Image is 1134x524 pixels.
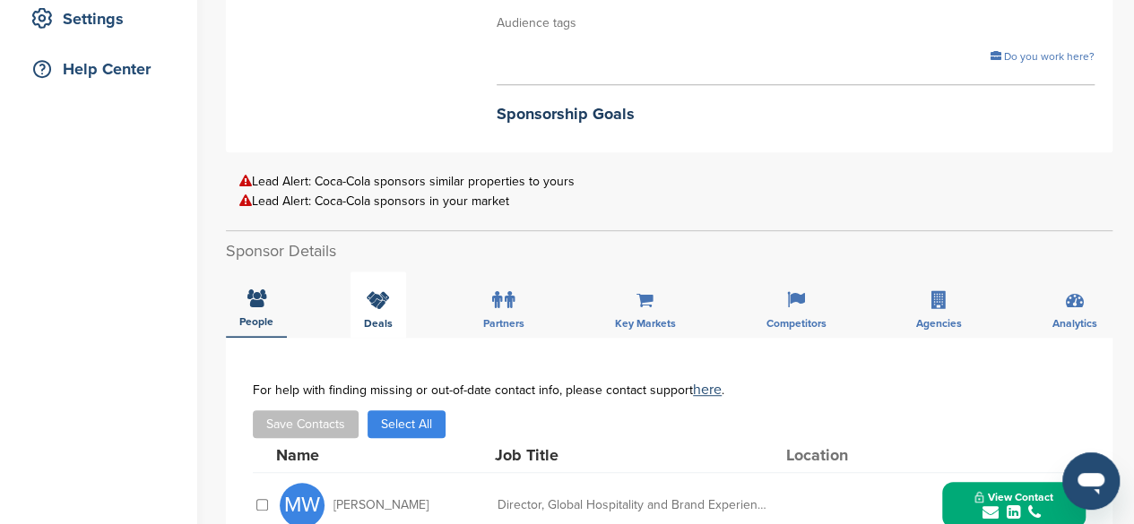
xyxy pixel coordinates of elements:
[974,491,1053,503] span: View Contact
[27,3,179,35] div: Settings
[498,499,766,511] div: Director, Global Hospitality and Brand Experiences - Assets & Sports Partnerships
[368,410,446,438] button: Select All
[786,447,921,463] div: Location
[991,50,1095,63] a: Do you work here?
[27,53,179,85] div: Help Center
[693,381,722,399] a: here
[239,316,273,327] span: People
[333,499,428,511] span: [PERSON_NAME]
[239,175,1099,188] div: Lead Alert: Coca-Cola sponsors similar properties to yours
[497,102,1095,126] h2: Sponsorship Goals
[483,318,524,329] span: Partners
[18,48,179,90] a: Help Center
[239,194,1099,208] div: Lead Alert: Coca-Cola sponsors in your market
[253,382,1086,397] div: For help with finding missing or out-of-date contact info, please contact support .
[497,13,1095,33] div: Audience tags
[253,410,359,438] button: Save Contacts
[226,239,1112,263] h2: Sponsor Details
[766,318,826,329] span: Competitors
[364,318,393,329] span: Deals
[1062,452,1120,510] iframe: Button to launch messaging window
[495,447,764,463] div: Job Title
[1004,50,1095,63] span: Do you work here?
[276,447,473,463] div: Name
[614,318,675,329] span: Key Markets
[1052,318,1097,329] span: Analytics
[916,318,962,329] span: Agencies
